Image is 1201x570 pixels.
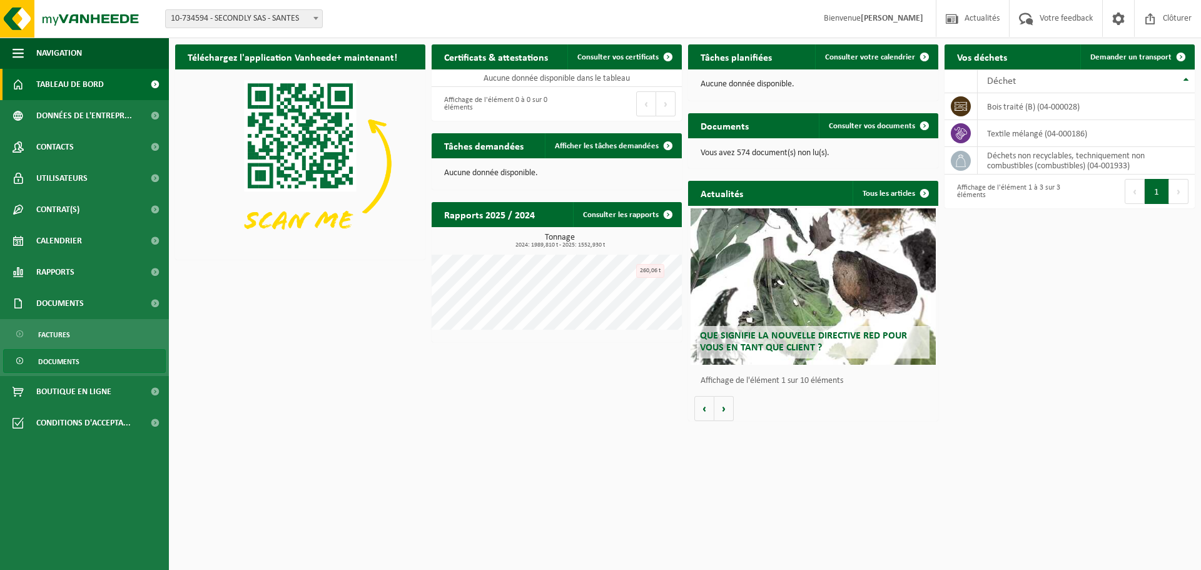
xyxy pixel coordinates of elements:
[165,9,323,28] span: 10-734594 - SECONDLY SAS - SANTES
[438,242,682,248] span: 2024: 1989,810 t - 2025: 1552,930 t
[545,133,681,158] a: Afficher les tâches demandées
[36,257,74,288] span: Rapports
[38,323,70,347] span: Factures
[636,264,664,278] div: 260,06 t
[978,120,1195,147] td: textile mélangé (04-000186)
[36,407,131,439] span: Conditions d'accepta...
[1090,53,1172,61] span: Demander un transport
[819,113,937,138] a: Consulter vos documents
[701,80,926,89] p: Aucune donnée disponible.
[36,163,88,194] span: Utilisateurs
[36,376,111,407] span: Boutique en ligne
[438,233,682,248] h3: Tonnage
[1125,179,1145,204] button: Previous
[978,147,1195,175] td: déchets non recyclables, techniquement non combustibles (combustibles) (04-001933)
[36,131,74,163] span: Contacts
[444,169,669,178] p: Aucune donnée disponible.
[573,202,681,227] a: Consulter les rapports
[688,44,784,69] h2: Tâches planifiées
[861,14,923,23] strong: [PERSON_NAME]
[438,90,550,118] div: Affichage de l'élément 0 à 0 sur 0 éléments
[432,133,536,158] h2: Tâches demandées
[945,44,1020,69] h2: Vos déchets
[987,76,1016,86] span: Déchet
[577,53,659,61] span: Consulter vos certificats
[3,349,166,373] a: Documents
[700,331,907,353] span: Que signifie la nouvelle directive RED pour vous en tant que client ?
[36,38,82,69] span: Navigation
[853,181,937,206] a: Tous les articles
[36,100,132,131] span: Données de l'entrepr...
[701,149,926,158] p: Vous avez 574 document(s) non lu(s).
[432,44,560,69] h2: Certificats & attestations
[714,396,734,421] button: Volgende
[701,377,932,385] p: Affichage de l'élément 1 sur 10 éléments
[36,194,79,225] span: Contrat(s)
[3,322,166,346] a: Factures
[688,181,756,205] h2: Actualités
[688,113,761,138] h2: Documents
[38,350,79,374] span: Documents
[36,69,104,100] span: Tableau de bord
[694,396,714,421] button: Vorige
[1080,44,1193,69] a: Demander un transport
[36,288,84,319] span: Documents
[656,91,676,116] button: Next
[432,69,682,87] td: Aucune donnée disponible dans le tableau
[978,93,1195,120] td: bois traité (B) (04-000028)
[636,91,656,116] button: Previous
[951,178,1063,205] div: Affichage de l'élément 1 à 3 sur 3 éléments
[555,142,659,150] span: Afficher les tâches demandées
[175,69,425,257] img: Download de VHEPlus App
[815,44,937,69] a: Consulter votre calendrier
[1169,179,1188,204] button: Next
[691,208,936,365] a: Que signifie la nouvelle directive RED pour vous en tant que client ?
[175,44,410,69] h2: Téléchargez l'application Vanheede+ maintenant!
[825,53,915,61] span: Consulter votre calendrier
[1145,179,1169,204] button: 1
[166,10,322,28] span: 10-734594 - SECONDLY SAS - SANTES
[36,225,82,257] span: Calendrier
[829,122,915,130] span: Consulter vos documents
[432,202,547,226] h2: Rapports 2025 / 2024
[567,44,681,69] a: Consulter vos certificats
